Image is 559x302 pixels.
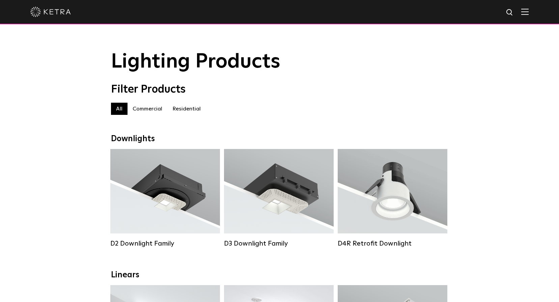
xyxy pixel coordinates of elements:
[111,270,448,280] div: Linears
[338,240,447,248] div: D4R Retrofit Downlight
[111,134,448,144] div: Downlights
[167,103,206,115] label: Residential
[111,103,128,115] label: All
[128,103,167,115] label: Commercial
[338,149,447,248] a: D4R Retrofit Downlight Lumen Output:800Colors:White / BlackBeam Angles:15° / 25° / 40° / 60°Watta...
[30,7,71,17] img: ketra-logo-2019-white
[224,240,334,248] div: D3 Downlight Family
[110,149,220,248] a: D2 Downlight Family Lumen Output:1200Colors:White / Black / Gloss Black / Silver / Bronze / Silve...
[521,8,529,15] img: Hamburger%20Nav.svg
[224,149,334,248] a: D3 Downlight Family Lumen Output:700 / 900 / 1100Colors:White / Black / Silver / Bronze / Paintab...
[110,240,220,248] div: D2 Downlight Family
[506,8,514,17] img: search icon
[111,52,280,72] span: Lighting Products
[111,83,448,96] div: Filter Products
